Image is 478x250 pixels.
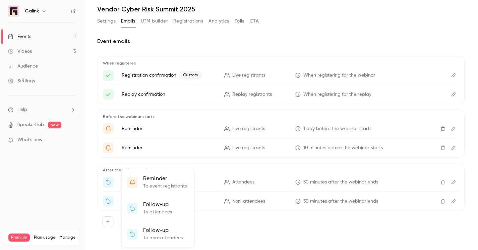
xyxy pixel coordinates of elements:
[143,201,172,209] p: Follow-up
[143,209,172,216] p: To attendees
[143,235,183,242] p: To non-attendees
[122,221,194,247] li: follow_up_no_show
[122,169,194,195] li: reminder
[143,226,183,235] p: Follow-up
[143,183,187,190] p: To event registrants
[122,195,194,221] li: follow_up_show
[143,175,187,183] p: Reminder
